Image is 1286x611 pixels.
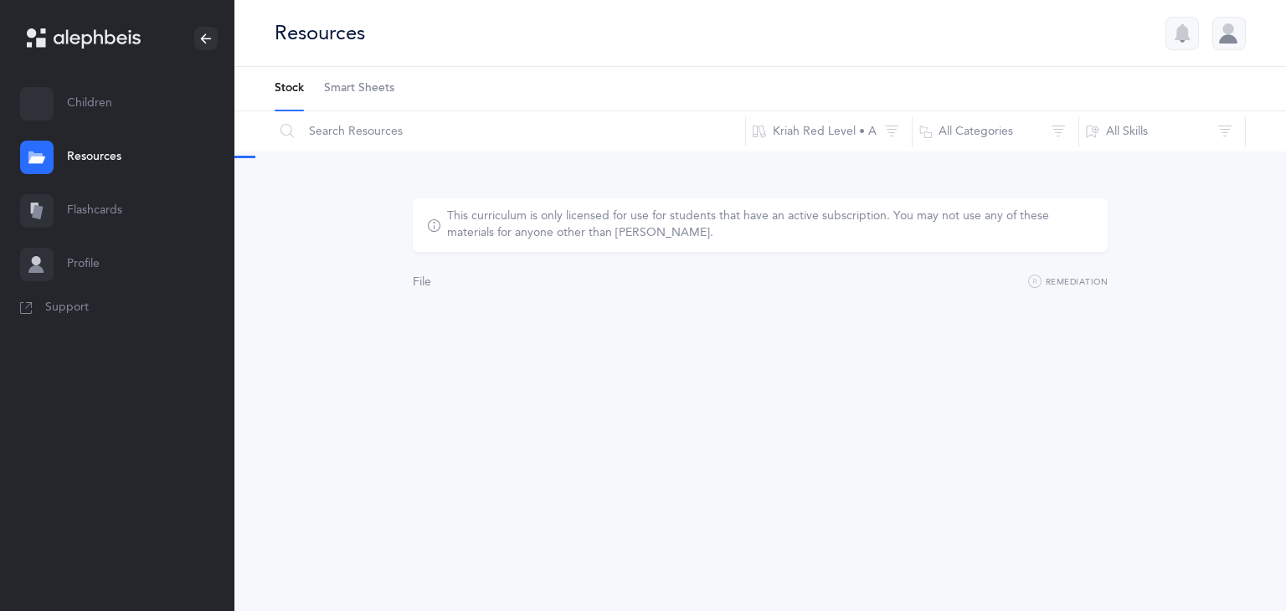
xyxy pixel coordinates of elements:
div: Resources [275,19,365,47]
div: This curriculum is only licensed for use for students that have an active subscription. You may n... [447,208,1093,242]
button: All Skills [1078,111,1246,151]
button: Kriah Red Level • A [745,111,913,151]
button: Remediation [1028,272,1108,292]
input: Search Resources [274,111,746,151]
span: Support [45,300,89,316]
span: File [413,275,431,289]
button: All Categories [912,111,1079,151]
span: Smart Sheets [324,80,394,97]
